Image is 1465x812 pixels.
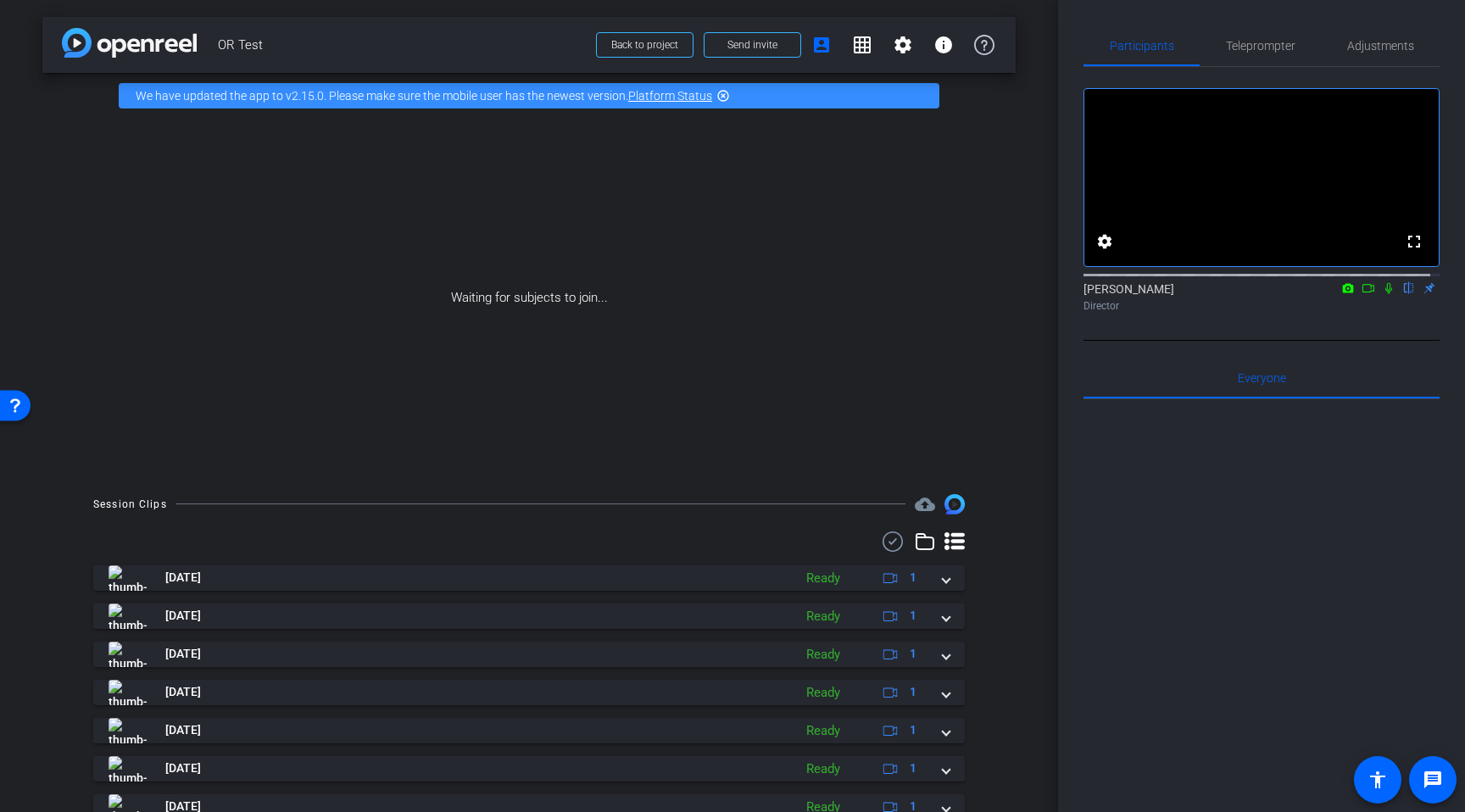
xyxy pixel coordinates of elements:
[93,603,965,629] mat-expansion-panel-header: thumb-nail[DATE]Ready1
[798,607,849,626] div: Ready
[42,119,1016,477] div: Waiting for subjects to join...
[218,28,586,62] span: OR Test
[93,565,965,591] mat-expansion-panel-header: thumb-nail[DATE]Ready1
[1399,280,1419,295] mat-icon: flip
[915,494,935,514] span: Destinations for your clips
[109,565,147,591] img: thumb-nail
[165,607,201,625] span: [DATE]
[119,83,939,108] div: We have updated the app to v2.15.0. Please make sure the mobile user has the newest version.
[1238,372,1286,384] span: Everyone
[109,642,147,667] img: thumb-nail
[852,35,872,55] mat-icon: grid_on
[165,721,201,739] span: [DATE]
[811,35,832,55] mat-icon: account_box
[1226,40,1295,52] span: Teleprompter
[798,645,849,665] div: Ready
[910,759,916,777] span: 1
[893,35,913,55] mat-icon: settings
[109,718,147,743] img: thumb-nail
[165,759,201,777] span: [DATE]
[910,645,916,663] span: 1
[1368,770,1388,790] mat-icon: accessibility
[933,35,954,55] mat-icon: info
[93,496,167,513] div: Session Clips
[1110,40,1174,52] span: Participants
[596,32,694,58] button: Back to project
[1095,231,1115,252] mat-icon: settings
[1083,298,1440,314] div: Director
[910,683,916,701] span: 1
[165,569,201,587] span: [DATE]
[165,683,201,701] span: [DATE]
[1404,231,1424,252] mat-icon: fullscreen
[798,759,849,779] div: Ready
[109,603,147,629] img: thumb-nail
[611,39,678,51] span: Back to project
[910,569,916,587] span: 1
[915,494,935,514] mat-icon: cloud_upload
[1423,770,1443,790] mat-icon: message
[798,683,849,703] div: Ready
[93,718,965,743] mat-expansion-panel-header: thumb-nail[DATE]Ready1
[716,89,730,103] mat-icon: highlight_off
[93,756,965,781] mat-expansion-panel-header: thumb-nail[DATE]Ready1
[628,89,712,103] a: Platform Status
[944,494,965,514] img: Session clips
[1083,281,1440,314] div: [PERSON_NAME]
[704,32,801,58] button: Send invite
[62,28,197,58] img: app-logo
[910,607,916,625] span: 1
[93,680,965,705] mat-expansion-panel-header: thumb-nail[DATE]Ready1
[798,569,849,588] div: Ready
[727,38,777,52] span: Send invite
[798,721,849,741] div: Ready
[109,756,147,781] img: thumb-nail
[910,721,916,739] span: 1
[93,642,965,667] mat-expansion-panel-header: thumb-nail[DATE]Ready1
[1347,40,1414,52] span: Adjustments
[109,680,147,705] img: thumb-nail
[165,645,201,663] span: [DATE]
